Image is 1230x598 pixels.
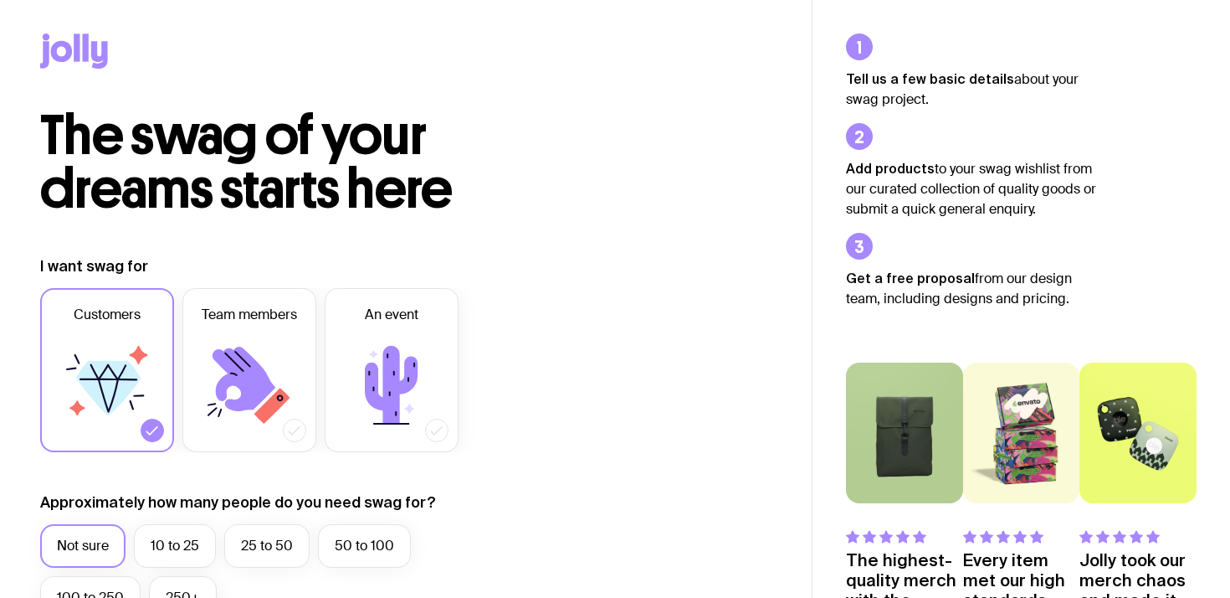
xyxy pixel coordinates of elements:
[134,524,216,568] label: 10 to 25
[40,256,148,276] label: I want swag for
[846,71,1014,86] strong: Tell us a few basic details
[74,305,141,325] span: Customers
[224,524,310,568] label: 25 to 50
[846,158,1097,219] p: to your swag wishlist from our curated collection of quality goods or submit a quick general enqu...
[846,271,975,286] strong: Get a free proposal
[846,69,1097,110] p: about your swag project.
[40,102,453,222] span: The swag of your dreams starts here
[318,524,411,568] label: 50 to 100
[40,524,126,568] label: Not sure
[202,305,297,325] span: Team members
[846,161,935,176] strong: Add products
[846,268,1097,309] p: from our design team, including designs and pricing.
[365,305,418,325] span: An event
[40,492,436,513] label: Approximately how many people do you need swag for?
